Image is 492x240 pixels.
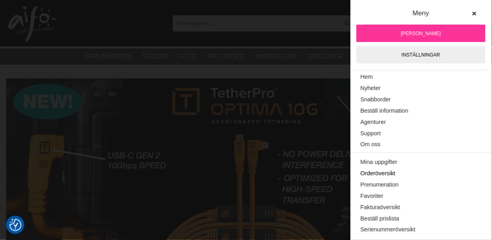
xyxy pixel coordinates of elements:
[256,51,297,62] a: Workflow
[84,51,132,62] a: Varumärken
[361,72,481,83] a: Hem
[361,139,481,150] a: Om oss
[361,83,481,94] a: Nyheter
[361,128,481,139] a: Support
[401,30,441,37] span: [PERSON_NAME]
[361,117,481,128] a: Agenturer
[178,51,197,62] a: Foto
[361,157,481,168] a: Mina uppgifter
[361,105,481,117] a: Beställ information
[356,46,486,63] a: Inställningar
[361,202,481,213] a: Fakturaöversikt
[8,6,57,42] img: logo.png
[307,51,343,62] a: Discover
[9,219,21,231] img: Revisit consent button
[361,179,481,191] a: Prenumeration
[207,51,245,62] a: Pro Video
[361,224,481,236] a: Serienummeröversikt
[361,191,481,202] a: Favoriter
[142,51,168,62] a: Studio
[173,17,340,29] input: Sök produkter ...
[9,218,21,232] button: Samtyckesinställningar
[361,94,481,105] a: Snabborder
[361,213,481,225] a: Beställ prislista
[363,8,479,25] div: Meny
[361,168,481,179] a: Orderöversikt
